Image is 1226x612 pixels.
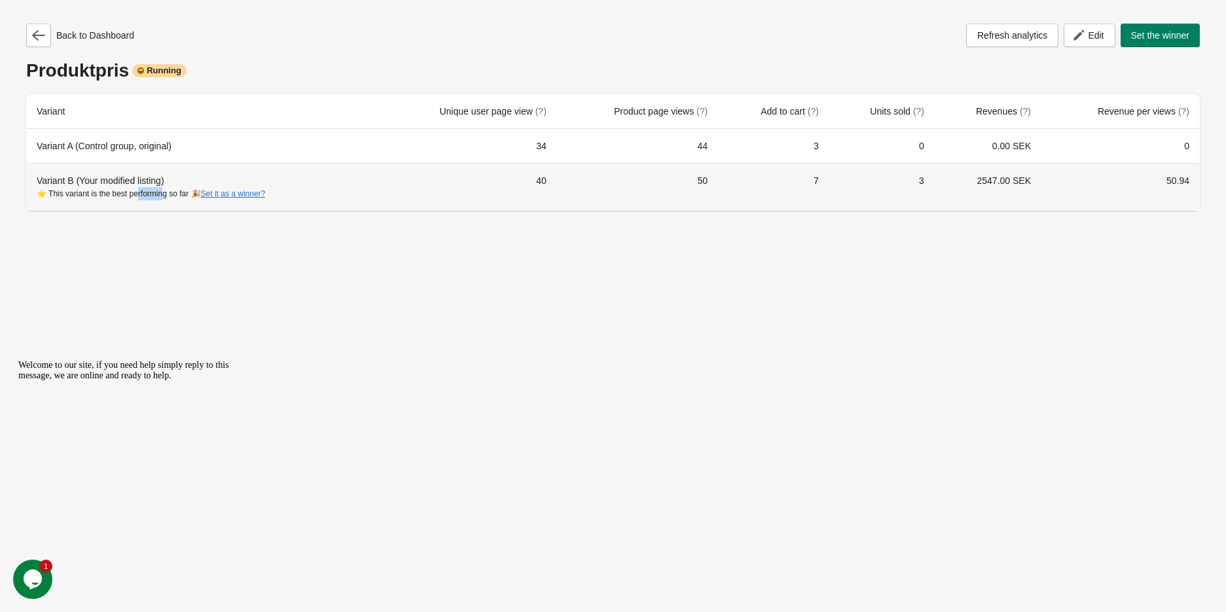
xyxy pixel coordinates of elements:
td: 0.00 SEK [935,129,1041,163]
span: (?) [535,106,547,117]
span: Edit [1088,30,1104,41]
iframe: chat widget [13,560,55,599]
td: 50.94 [1041,163,1200,211]
span: Set the winner [1131,30,1190,41]
span: (?) [913,106,924,117]
td: 3 [829,163,935,211]
span: Units sold [870,106,924,117]
span: Product page views [614,106,708,117]
button: Refresh analytics [966,24,1058,47]
div: Back to Dashboard [26,24,134,47]
button: Set the winner [1121,24,1200,47]
span: (?) [1178,106,1189,117]
button: Set it as a winner? [201,189,266,198]
div: Produktpris [26,60,1200,81]
div: Variant B (Your modified listing) [37,174,367,200]
span: (?) [1020,106,1031,117]
span: Add to cart [761,106,819,117]
td: 7 [718,163,829,211]
td: 0 [829,129,935,163]
iframe: chat widget [13,355,249,553]
div: Running [132,64,187,77]
span: Revenue per views [1098,106,1189,117]
span: Refresh analytics [977,30,1047,41]
td: 3 [718,129,829,163]
span: Revenues [976,106,1031,117]
td: 50 [557,163,718,211]
td: 44 [557,129,718,163]
td: 40 [377,163,557,211]
button: Edit [1064,24,1115,47]
span: (?) [808,106,819,117]
td: 34 [377,129,557,163]
div: ⭐ This variant is the best performing so far 🎉 [37,187,367,200]
th: Variant [26,94,377,129]
span: (?) [696,106,708,117]
div: Welcome to our site, if you need help simply reply to this message, we are online and ready to help. [5,5,241,26]
td: 0 [1041,129,1200,163]
span: Unique user page view [439,106,546,117]
div: Variant A (Control group, original) [37,139,367,153]
td: 2547.00 SEK [935,163,1041,211]
span: Welcome to our site, if you need help simply reply to this message, we are online and ready to help. [5,5,216,26]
